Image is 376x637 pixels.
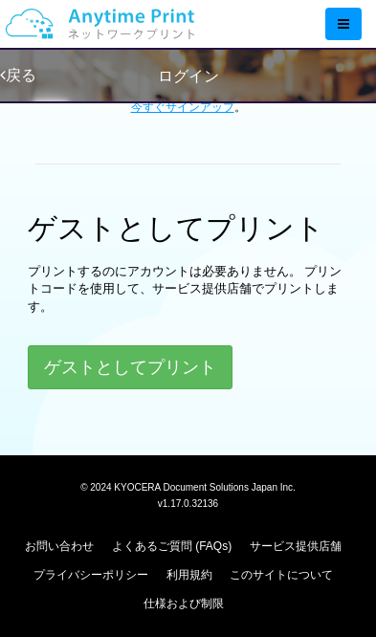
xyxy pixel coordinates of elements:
[80,480,296,493] span: © 2024 KYOCERA Document Solutions Japan Inc.
[131,100,234,114] a: 今すぐサインアップ
[166,568,212,582] a: 利用規約
[158,68,219,84] span: ログイン
[250,539,342,553] a: サービス提供店舗
[25,539,94,553] a: お問い合わせ
[144,597,224,610] a: 仕様および制限
[158,497,218,509] span: v1.17.0.32136
[28,345,232,389] button: ゲストとしてプリント
[230,568,333,582] a: このサイトについて
[112,539,232,553] a: よくあるご質問 (FAQs)
[28,263,349,317] p: プリントするのにアカウントは必要ありません。 プリントコードを使用して、サービス提供店舗でプリントします。
[28,212,349,244] h1: ゲストとしてプリント
[33,568,148,582] a: プライバシーポリシー
[131,100,246,114] span: 。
